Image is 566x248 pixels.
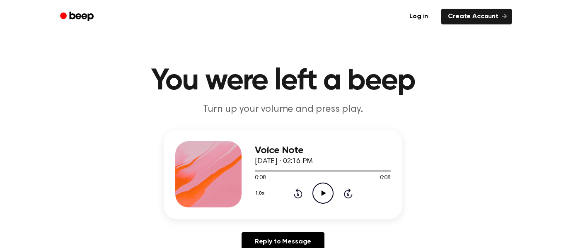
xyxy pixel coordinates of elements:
button: 1.0x [255,186,267,200]
h3: Voice Note [255,145,391,156]
a: Beep [54,9,101,25]
span: [DATE] · 02:16 PM [255,158,313,165]
span: 0:08 [255,174,266,183]
a: Log in [401,7,436,26]
span: 0:08 [380,174,391,183]
p: Turn up your volume and press play. [124,103,442,116]
h1: You were left a beep [71,66,495,96]
a: Create Account [441,9,512,24]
